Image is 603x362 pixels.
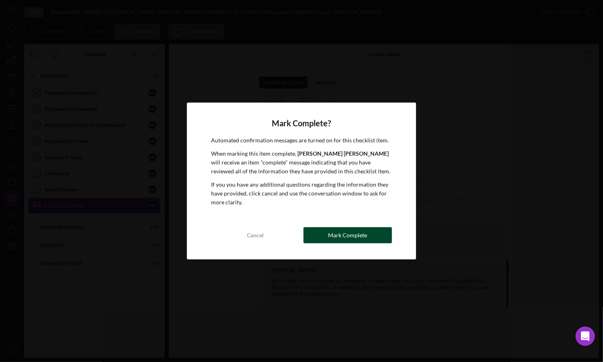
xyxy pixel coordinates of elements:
h4: Mark Complete? [211,119,392,128]
div: Open Intercom Messenger [576,327,595,346]
p: Automated confirmation messages are turned on for this checklist item. [211,136,392,145]
button: Mark Complete [304,227,392,243]
button: Cancel [211,227,299,243]
b: [PERSON_NAME] [PERSON_NAME] [297,150,389,157]
div: Mark Complete [328,227,367,243]
div: Cancel [247,227,264,243]
p: If you you have any additional questions regarding the information they have provided, click canc... [211,180,392,207]
p: When marking this item complete, will receive an item "complete" message indicating that you have... [211,149,392,176]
